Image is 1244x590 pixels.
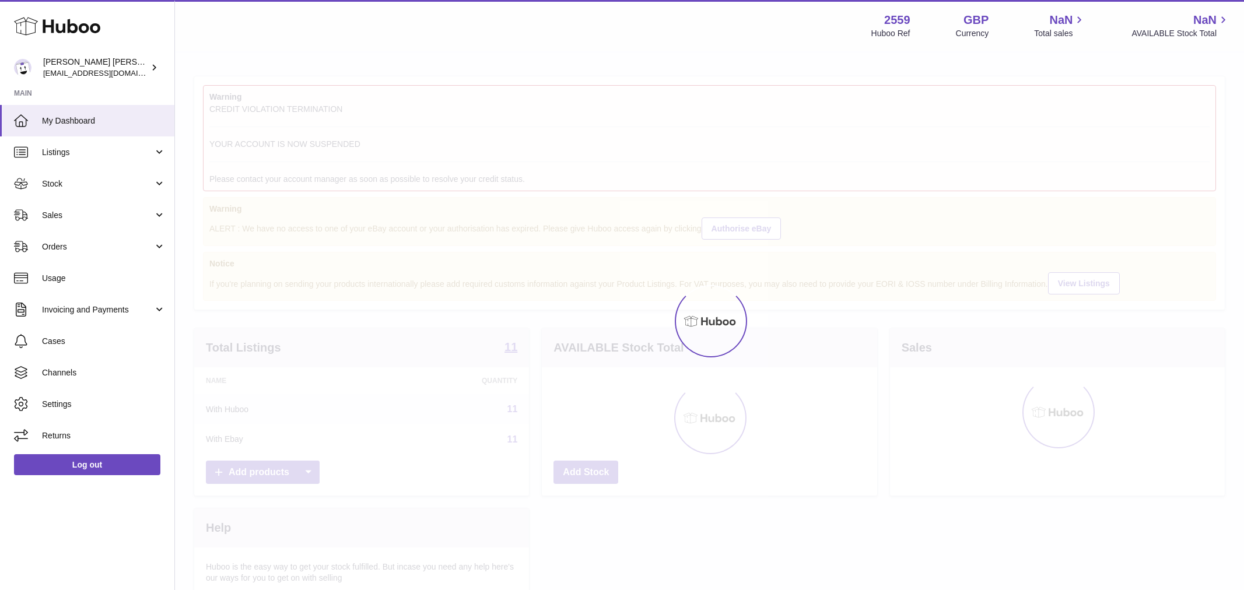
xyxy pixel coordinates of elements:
[42,336,166,347] span: Cases
[1193,12,1217,28] span: NaN
[43,68,171,78] span: [EMAIL_ADDRESS][DOMAIN_NAME]
[956,28,989,39] div: Currency
[42,147,153,158] span: Listings
[1034,28,1086,39] span: Total sales
[14,59,31,76] img: internalAdmin-2559@internal.huboo.com
[963,12,989,28] strong: GBP
[1131,28,1230,39] span: AVAILABLE Stock Total
[884,12,910,28] strong: 2559
[42,241,153,252] span: Orders
[42,273,166,284] span: Usage
[42,115,166,127] span: My Dashboard
[42,178,153,189] span: Stock
[1049,12,1073,28] span: NaN
[43,57,148,79] div: [PERSON_NAME] [PERSON_NAME] [PERSON_NAME]
[1034,12,1086,39] a: NaN Total sales
[42,304,153,315] span: Invoicing and Payments
[1131,12,1230,39] a: NaN AVAILABLE Stock Total
[871,28,910,39] div: Huboo Ref
[42,210,153,221] span: Sales
[42,430,166,441] span: Returns
[14,454,160,475] a: Log out
[42,367,166,378] span: Channels
[42,399,166,410] span: Settings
